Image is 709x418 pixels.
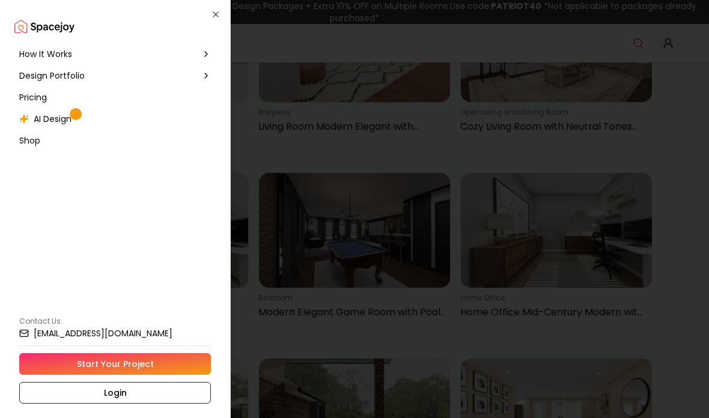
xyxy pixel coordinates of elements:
span: Pricing [19,91,47,103]
small: [EMAIL_ADDRESS][DOMAIN_NAME] [34,329,172,338]
a: Login [19,382,211,404]
span: Shop [19,135,40,147]
a: Start Your Project [19,353,211,375]
a: [EMAIL_ADDRESS][DOMAIN_NAME] [19,329,211,338]
img: Spacejoy Logo [14,14,75,38]
span: AI Design [34,113,72,125]
p: Contact Us: [19,317,211,326]
span: How It Works [19,48,72,60]
a: Spacejoy [14,14,75,38]
span: Design Portfolio [19,70,85,82]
